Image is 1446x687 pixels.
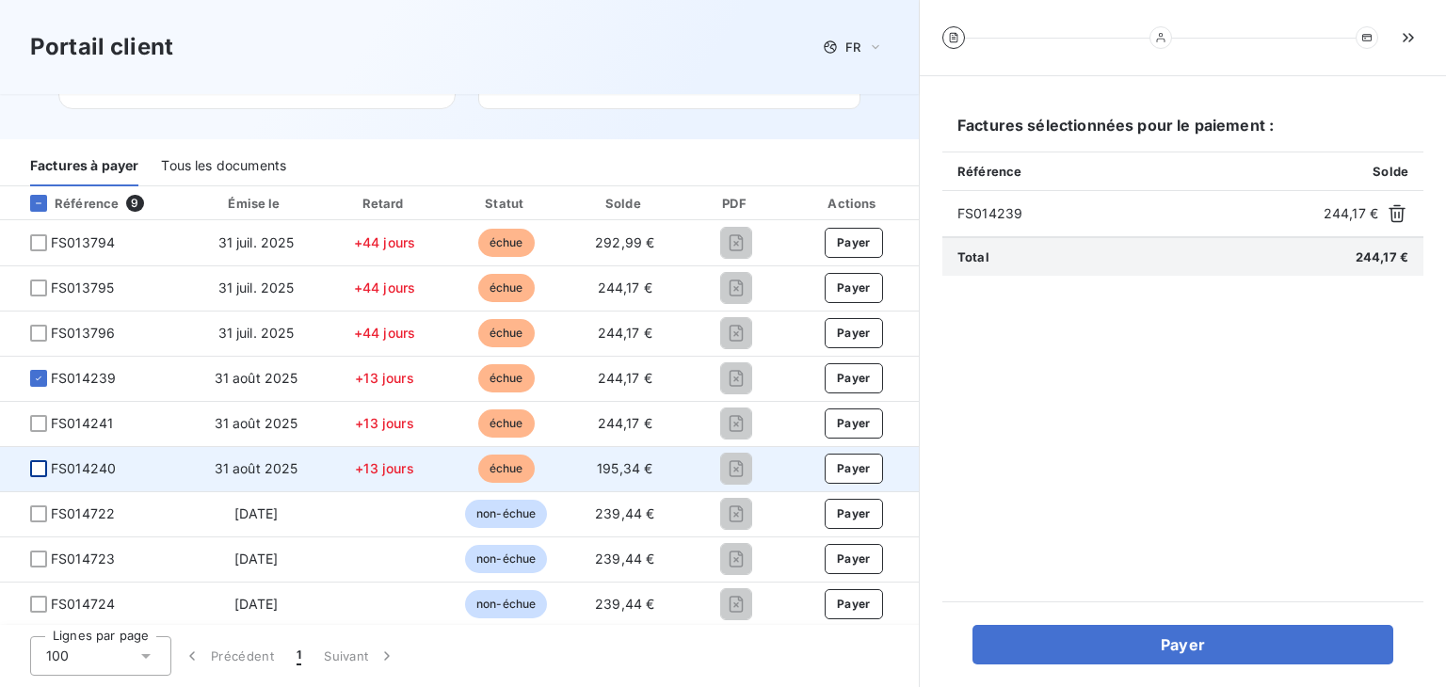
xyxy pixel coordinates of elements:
[1373,164,1408,179] span: Solde
[465,545,547,573] span: non-échue
[218,325,295,341] span: 31 juil. 2025
[570,194,680,213] div: Solde
[171,636,285,676] button: Précédent
[478,455,535,483] span: échue
[30,147,138,186] div: Factures à payer
[825,408,883,439] button: Payer
[957,204,1316,223] span: FS014239
[595,234,654,250] span: 292,99 €
[51,459,116,478] span: FS014240
[595,596,654,612] span: 239,44 €
[793,194,915,213] div: Actions
[465,500,547,528] span: non-échue
[355,460,413,476] span: +13 jours
[51,233,115,252] span: FS013794
[215,370,298,386] span: 31 août 2025
[46,647,69,665] span: 100
[825,228,883,258] button: Payer
[51,369,116,388] span: FS014239
[51,414,113,433] span: FS014241
[1356,249,1408,264] span: 244,17 €
[218,234,295,250] span: 31 juil. 2025
[687,194,785,213] div: PDF
[595,551,654,567] span: 239,44 €
[597,460,652,476] span: 195,34 €
[30,30,173,64] h3: Portail client
[845,40,860,55] span: FR
[297,647,301,665] span: 1
[478,319,535,347] span: échue
[598,370,652,386] span: 244,17 €
[598,415,652,431] span: 244,17 €
[234,505,279,521] span: [DATE]
[15,195,119,212] div: Référence
[355,370,413,386] span: +13 jours
[51,324,115,343] span: FS013796
[598,325,652,341] span: 244,17 €
[1324,204,1378,223] span: 244,17 €
[957,164,1021,179] span: Référence
[215,460,298,476] span: 31 août 2025
[327,194,442,213] div: Retard
[313,636,408,676] button: Suivant
[234,551,279,567] span: [DATE]
[595,505,654,521] span: 239,44 €
[825,589,883,619] button: Payer
[354,280,415,296] span: +44 jours
[598,280,652,296] span: 244,17 €
[193,194,319,213] div: Émise le
[126,195,143,212] span: 9
[942,114,1423,152] h6: Factures sélectionnées pour le paiement :
[51,550,115,568] span: FS014723
[234,596,279,612] span: [DATE]
[51,279,114,297] span: FS013795
[972,625,1393,664] button: Payer
[825,363,883,393] button: Payer
[478,229,535,257] span: échue
[825,318,883,348] button: Payer
[354,325,415,341] span: +44 jours
[354,234,415,250] span: +44 jours
[51,595,115,614] span: FS014724
[355,415,413,431] span: +13 jours
[825,499,883,529] button: Payer
[825,544,883,574] button: Payer
[51,504,115,523] span: FS014722
[161,147,286,186] div: Tous les documents
[957,249,989,264] span: Total
[450,194,563,213] div: Statut
[465,590,547,618] span: non-échue
[285,636,313,676] button: 1
[478,364,535,392] span: échue
[478,409,535,438] span: échue
[478,274,535,302] span: échue
[825,273,883,303] button: Payer
[218,280,295,296] span: 31 juil. 2025
[825,454,883,484] button: Payer
[215,415,298,431] span: 31 août 2025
